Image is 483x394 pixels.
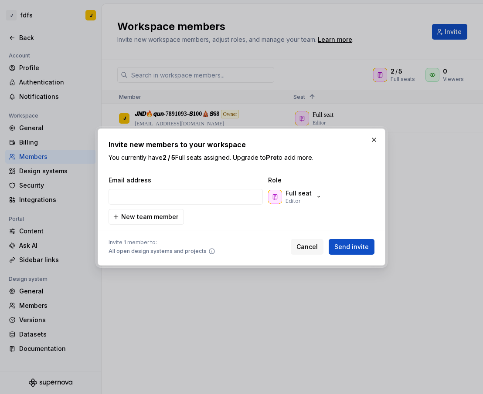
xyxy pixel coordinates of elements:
span: Role [268,176,355,185]
h2: Invite new members to your workspace [109,139,374,150]
span: All open design systems and projects [109,248,207,255]
span: Invite 1 member to: [109,239,215,246]
button: Full seatEditor [266,188,326,205]
p: Full seat [286,189,312,198]
span: New team member [121,212,178,221]
span: Cancel [296,242,318,251]
strong: Pro [266,154,277,161]
b: 2 / 5 [163,154,175,161]
p: Editor [286,198,300,205]
button: Send invite [329,239,374,255]
button: Cancel [291,239,323,255]
p: You currently have Full seats assigned. Upgrade to to add more. [109,153,374,162]
span: Send invite [334,242,369,251]
span: Email address [109,176,265,185]
button: New team member [109,209,184,225]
